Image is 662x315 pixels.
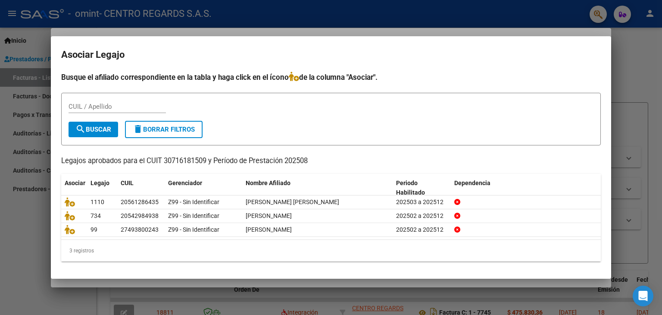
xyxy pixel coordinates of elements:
datatable-header-cell: Gerenciador [165,174,242,202]
div: 3 registros [61,240,601,261]
div: 20561286435 [121,197,159,207]
span: GANDOLFO AGUSTINA MORENA [246,226,292,233]
span: IURLEO BENJAMIN [246,212,292,219]
span: Z99 - Sin Identificar [168,198,219,205]
p: Legajos aprobados para el CUIT 30716181509 y Período de Prestación 202508 [61,156,601,167]
datatable-header-cell: CUIL [117,174,165,202]
span: Buscar [75,126,111,133]
span: Nombre Afiliado [246,180,290,186]
span: Legajo [91,180,109,186]
span: 1110 [91,198,104,205]
span: CUIL [121,180,134,186]
span: Dependencia [454,180,490,186]
span: Z99 - Sin Identificar [168,226,219,233]
div: 27493800243 [121,225,159,235]
button: Borrar Filtros [125,121,203,138]
h2: Asociar Legajo [61,47,601,63]
div: 20542984938 [121,211,159,221]
div: 202502 a 202512 [396,225,447,235]
div: 202503 a 202512 [396,197,447,207]
div: 202502 a 202512 [396,211,447,221]
span: 734 [91,212,101,219]
span: Asociar [65,180,85,186]
datatable-header-cell: Nombre Afiliado [242,174,393,202]
datatable-header-cell: Asociar [61,174,87,202]
span: Borrar Filtros [133,126,195,133]
h4: Busque el afiliado correspondiente en la tabla y haga click en el ícono de la columna "Asociar". [61,72,601,83]
span: AGUIRRE TERAN BRUNO LIONEL [246,198,339,205]
mat-icon: delete [133,124,143,134]
div: Open Intercom Messenger [633,286,653,306]
datatable-header-cell: Dependencia [451,174,601,202]
span: Periodo Habilitado [396,180,425,196]
datatable-header-cell: Legajo [87,174,117,202]
button: Buscar [69,122,118,137]
datatable-header-cell: Periodo Habilitado [393,174,451,202]
mat-icon: search [75,124,86,134]
span: 99 [91,226,97,233]
span: Gerenciador [168,180,202,186]
span: Z99 - Sin Identificar [168,212,219,219]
